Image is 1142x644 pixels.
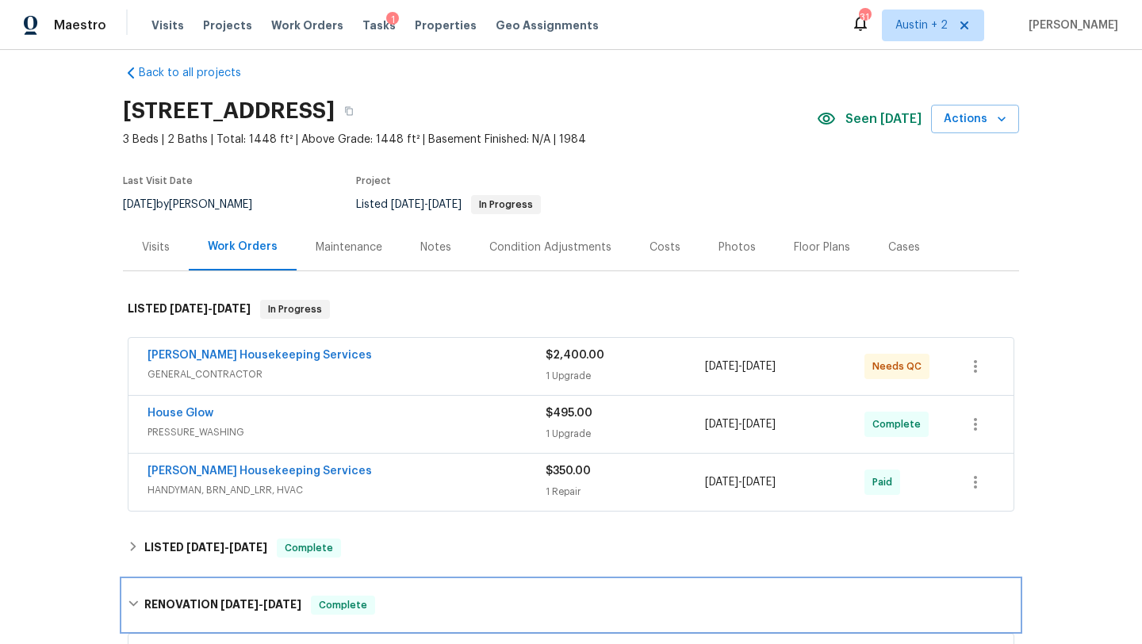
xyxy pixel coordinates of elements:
[203,17,252,33] span: Projects
[263,599,301,610] span: [DATE]
[123,195,271,214] div: by [PERSON_NAME]
[705,361,738,372] span: [DATE]
[391,199,462,210] span: -
[123,65,275,81] a: Back to all projects
[705,416,776,432] span: -
[1022,17,1118,33] span: [PERSON_NAME]
[742,419,776,430] span: [DATE]
[362,20,396,31] span: Tasks
[888,240,920,255] div: Cases
[496,17,599,33] span: Geo Assignments
[148,482,546,498] span: HANDYMAN, BRN_AND_LRR, HVAC
[54,17,106,33] span: Maestro
[872,358,928,374] span: Needs QC
[719,240,756,255] div: Photos
[208,239,278,255] div: Work Orders
[415,17,477,33] span: Properties
[170,303,208,314] span: [DATE]
[356,199,541,210] span: Listed
[872,416,927,432] span: Complete
[148,366,546,382] span: GENERAL_CONTRACTOR
[546,350,604,361] span: $2,400.00
[123,580,1019,631] div: RENOVATION [DATE]-[DATE]Complete
[944,109,1006,129] span: Actions
[144,539,267,558] h6: LISTED
[335,97,363,125] button: Copy Address
[123,199,156,210] span: [DATE]
[186,542,267,553] span: -
[391,199,424,210] span: [DATE]
[546,368,705,384] div: 1 Upgrade
[123,132,817,148] span: 3 Beds | 2 Baths | Total: 1448 ft² | Above Grade: 1448 ft² | Basement Finished: N/A | 1984
[650,240,680,255] div: Costs
[278,540,339,556] span: Complete
[220,599,259,610] span: [DATE]
[213,303,251,314] span: [DATE]
[895,17,948,33] span: Austin + 2
[794,240,850,255] div: Floor Plans
[148,408,213,419] a: House Glow
[123,103,335,119] h2: [STREET_ADDRESS]
[742,477,776,488] span: [DATE]
[428,199,462,210] span: [DATE]
[705,419,738,430] span: [DATE]
[489,240,611,255] div: Condition Adjustments
[420,240,451,255] div: Notes
[705,477,738,488] span: [DATE]
[546,484,705,500] div: 1 Repair
[872,474,899,490] span: Paid
[546,426,705,442] div: 1 Upgrade
[271,17,343,33] span: Work Orders
[473,200,539,209] span: In Progress
[356,176,391,186] span: Project
[151,17,184,33] span: Visits
[742,361,776,372] span: [DATE]
[386,12,399,28] div: 1
[705,474,776,490] span: -
[148,424,546,440] span: PRESSURE_WASHING
[262,301,328,317] span: In Progress
[312,597,374,613] span: Complete
[229,542,267,553] span: [DATE]
[148,350,372,361] a: [PERSON_NAME] Housekeeping Services
[546,408,592,419] span: $495.00
[128,300,251,319] h6: LISTED
[220,599,301,610] span: -
[148,466,372,477] a: [PERSON_NAME] Housekeeping Services
[123,284,1019,335] div: LISTED [DATE]-[DATE]In Progress
[144,596,301,615] h6: RENOVATION
[142,240,170,255] div: Visits
[186,542,224,553] span: [DATE]
[931,105,1019,134] button: Actions
[859,10,870,25] div: 31
[123,529,1019,567] div: LISTED [DATE]-[DATE]Complete
[705,358,776,374] span: -
[316,240,382,255] div: Maintenance
[170,303,251,314] span: -
[845,111,922,127] span: Seen [DATE]
[546,466,591,477] span: $350.00
[123,176,193,186] span: Last Visit Date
